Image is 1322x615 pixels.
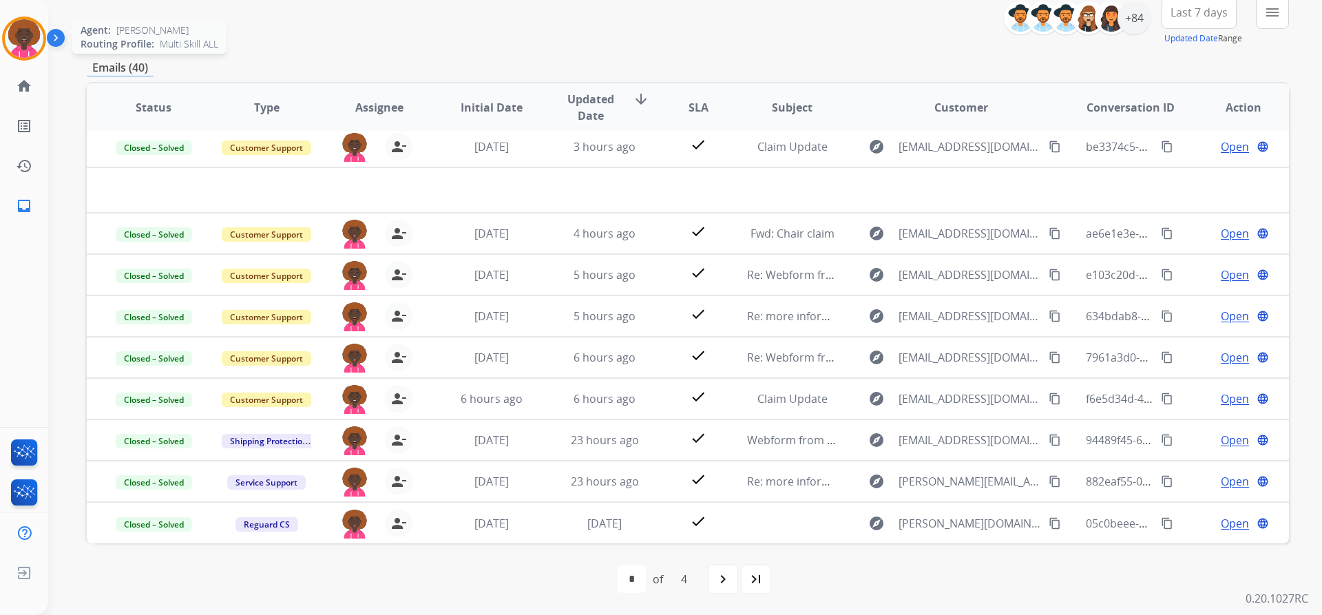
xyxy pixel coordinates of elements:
mat-icon: language [1257,310,1269,322]
mat-icon: check [690,388,706,405]
mat-icon: language [1257,393,1269,405]
span: f6e5d34d-4a3d-4271-8e16-2c776449d30a [1086,391,1297,406]
mat-icon: explore [868,267,885,283]
span: Closed – Solved [116,227,192,242]
span: Customer Support [222,227,311,242]
span: Updated Date [560,91,622,124]
span: Closed – Solved [116,140,192,155]
span: Customer Support [222,310,311,324]
mat-icon: person_remove [390,267,407,283]
span: [DATE] [474,350,509,365]
span: [EMAIL_ADDRESS][DOMAIN_NAME] [899,432,1040,448]
span: [DATE] [474,267,509,282]
p: Emails (40) [87,59,154,76]
span: 6 hours ago [574,391,636,406]
span: [DATE] [587,516,622,531]
span: 3 hours ago [574,139,636,154]
span: [DATE] [474,474,509,489]
mat-icon: person_remove [390,390,407,407]
span: Reguard CS [235,517,298,532]
span: 23 hours ago [571,474,639,489]
span: [DATE] [474,139,509,154]
span: [EMAIL_ADDRESS][DOMAIN_NAME] [899,138,1040,155]
img: agent-avatar [341,468,368,497]
mat-icon: check [690,430,706,446]
mat-icon: content_copy [1049,475,1061,488]
span: [EMAIL_ADDRESS][DOMAIN_NAME] [899,267,1040,283]
mat-icon: explore [868,349,885,366]
span: Range [1164,32,1242,44]
span: Customer [934,99,988,116]
mat-icon: content_copy [1049,310,1061,322]
mat-icon: language [1257,269,1269,281]
p: 0.20.1027RC [1246,590,1308,607]
mat-icon: explore [868,432,885,448]
mat-icon: last_page [748,571,764,587]
span: 5 hours ago [574,309,636,324]
mat-icon: language [1257,517,1269,530]
span: 6 hours ago [574,350,636,365]
img: agent-avatar [341,261,368,290]
mat-icon: explore [868,225,885,242]
span: Open [1221,473,1249,490]
span: 94489f45-6c46-40a1-99c5-24216df30c0d [1086,432,1292,448]
img: agent-avatar [341,302,368,331]
span: Status [136,99,171,116]
mat-icon: content_copy [1049,227,1061,240]
span: 05c0beee-39e2-4a81-ba46-a8a935850a53 [1086,516,1299,531]
span: Initial Date [461,99,523,116]
mat-icon: home [16,78,32,94]
span: 7961a3d0-0ab7-4211-99dc-7530b26e429e [1086,350,1300,365]
span: Open [1221,390,1249,407]
mat-icon: check [690,513,706,530]
mat-icon: content_copy [1049,434,1061,446]
span: [EMAIL_ADDRESS][DOMAIN_NAME] [899,349,1040,366]
span: Multi Skill ALL [160,37,218,51]
span: Open [1221,432,1249,448]
span: Shipping Protection [222,434,316,448]
span: Open [1221,308,1249,324]
span: Routing Profile: [81,37,154,51]
mat-icon: content_copy [1049,351,1061,364]
img: agent-avatar [341,220,368,249]
span: [DATE] [474,516,509,531]
mat-icon: check [690,471,706,488]
span: Closed – Solved [116,393,192,407]
span: [DATE] [474,226,509,241]
span: Customer Support [222,351,311,366]
span: ae6e1e3e-6272-4f2d-bd4c-25adfc94f89e [1086,226,1291,241]
img: agent-avatar [341,344,368,373]
mat-icon: explore [868,390,885,407]
span: Conversation ID [1087,99,1175,116]
span: [PERSON_NAME] [116,23,189,37]
mat-icon: person_remove [390,138,407,155]
mat-icon: menu [1264,4,1281,21]
span: Open [1221,267,1249,283]
mat-icon: check [690,264,706,281]
mat-icon: arrow_downward [633,91,649,107]
span: Webform from [EMAIL_ADDRESS][DOMAIN_NAME] on [DATE] [747,432,1059,448]
mat-icon: check [690,306,706,322]
mat-icon: list_alt [16,118,32,134]
div: 4 [670,565,698,593]
mat-icon: content_copy [1161,140,1173,153]
span: Re: more information needed. [747,309,903,324]
img: agent-avatar [341,385,368,414]
mat-icon: check [690,223,706,240]
span: e103c20d-aa02-443e-ac23-89638187948a [1086,267,1297,282]
span: Re: Webform from [EMAIL_ADDRESS][DOMAIN_NAME] on [DATE] [747,267,1078,282]
span: Re: Webform from [EMAIL_ADDRESS][DOMAIN_NAME] on [DATE] [747,350,1078,365]
div: +84 [1118,1,1151,34]
span: Claim Update [757,139,828,154]
mat-icon: content_copy [1161,475,1173,488]
mat-icon: content_copy [1049,517,1061,530]
span: Closed – Solved [116,434,192,448]
mat-icon: check [690,136,706,153]
span: Open [1221,515,1249,532]
mat-icon: content_copy [1161,351,1173,364]
span: Claim Update [757,391,828,406]
mat-icon: person_remove [390,225,407,242]
mat-icon: person_remove [390,349,407,366]
span: Assignee [355,99,403,116]
mat-icon: language [1257,227,1269,240]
